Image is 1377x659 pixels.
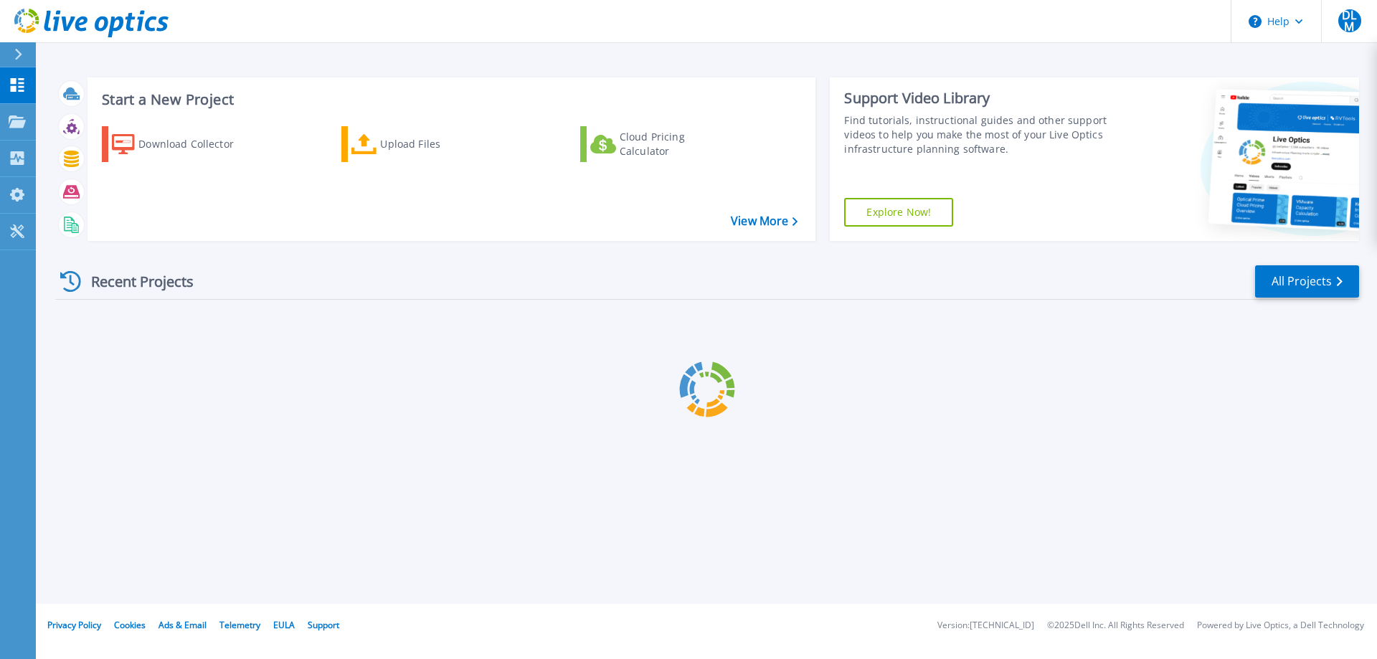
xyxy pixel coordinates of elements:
div: Download Collector [138,130,253,158]
li: © 2025 Dell Inc. All Rights Reserved [1047,621,1184,630]
a: Cloud Pricing Calculator [580,126,740,162]
div: Support Video Library [844,89,1114,108]
li: Version: [TECHNICAL_ID] [937,621,1034,630]
h3: Start a New Project [102,92,798,108]
a: Upload Files [341,126,501,162]
a: Ads & Email [158,619,207,631]
div: Find tutorials, instructional guides and other support videos to help you make the most of your L... [844,113,1114,156]
a: Privacy Policy [47,619,101,631]
a: All Projects [1255,265,1359,298]
div: Upload Files [380,130,495,158]
a: Support [308,619,339,631]
div: Cloud Pricing Calculator [620,130,734,158]
a: Telemetry [219,619,260,631]
span: DLM [1338,9,1361,32]
li: Powered by Live Optics, a Dell Technology [1197,621,1364,630]
a: Download Collector [102,126,262,162]
div: Recent Projects [55,264,213,299]
a: View More [731,214,798,228]
a: Explore Now! [844,198,953,227]
a: Cookies [114,619,146,631]
a: EULA [273,619,295,631]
